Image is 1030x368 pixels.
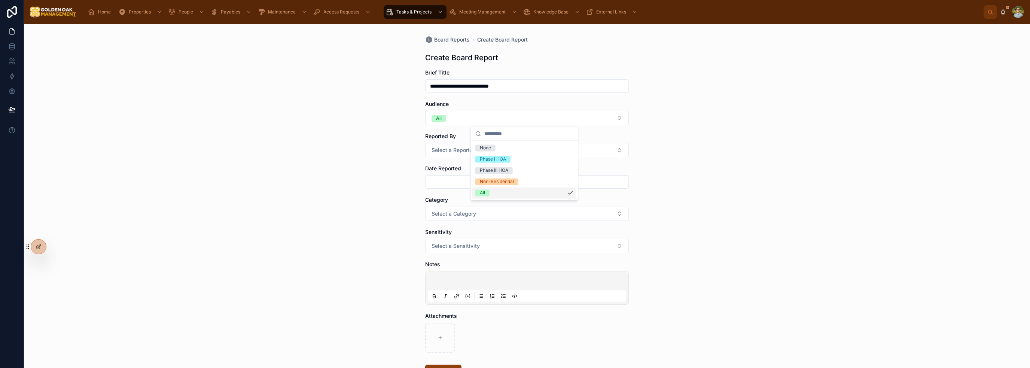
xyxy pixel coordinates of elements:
button: Select Button [425,111,629,125]
span: Brief Title [425,69,450,76]
span: Tasks & Projects [396,9,432,15]
span: Select a Category [432,210,476,218]
span: Knowledge Base [533,9,569,15]
span: Meeting Management [459,9,506,15]
h1: Create Board Report [425,52,498,63]
img: App logo [30,6,76,18]
span: Payables [221,9,240,15]
div: Phase III HOA [480,167,508,174]
div: scrollable content [82,4,984,20]
a: Payables [208,5,255,19]
button: Select Button [425,207,629,221]
div: All [436,115,442,122]
span: Category [425,197,448,203]
span: Access Requests [323,9,359,15]
a: Properties [116,5,166,19]
div: None [480,145,491,151]
div: Phase I HOA [480,156,506,162]
span: People [179,9,193,15]
span: Attachments [425,313,457,319]
a: Board Reports [425,36,470,43]
span: Reported By [425,133,456,139]
div: Non-Residential [480,178,514,185]
span: Maintenance [268,9,296,15]
button: Select Button [425,239,629,253]
span: Select a Sensitivity [432,242,480,250]
span: Properties [129,9,151,15]
span: Audience [425,101,449,107]
a: Knowledge Base [521,5,583,19]
button: Select Button [425,143,629,157]
a: Access Requests [311,5,374,19]
span: Select a Reported By [432,146,484,154]
a: Home [85,5,116,19]
span: Sensitivity [425,229,452,235]
div: Suggestions [471,141,578,200]
a: People [166,5,208,19]
span: Date Reported [425,165,461,171]
span: Home [98,9,111,15]
span: Board Reports [434,36,470,43]
a: Maintenance [255,5,311,19]
div: All [480,189,485,196]
span: Notes [425,261,440,267]
span: External Links [596,9,626,15]
a: External Links [583,5,641,19]
a: Meeting Management [447,5,521,19]
a: Create Board Report [477,36,528,43]
a: Tasks & Projects [384,5,447,19]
